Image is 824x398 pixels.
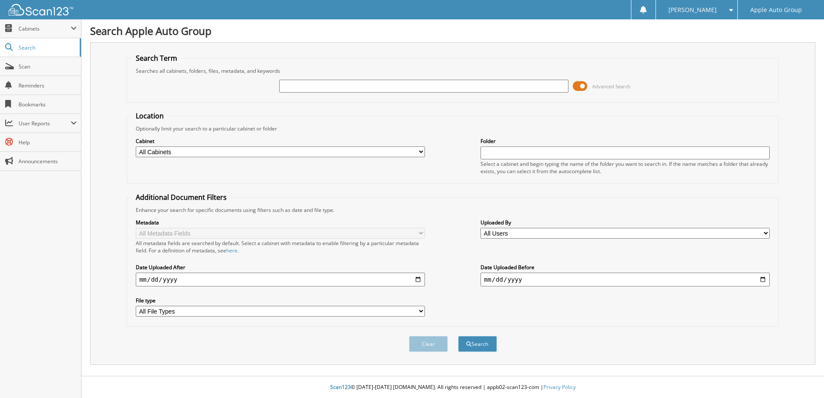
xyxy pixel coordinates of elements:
span: User Reports [19,120,71,127]
input: start [136,273,425,286]
span: Reminders [19,82,77,89]
img: scan123-logo-white.svg [9,4,73,16]
label: Date Uploaded Before [481,264,770,271]
span: Cabinets [19,25,71,32]
span: Advanced Search [592,83,630,90]
a: Privacy Policy [543,383,576,391]
span: [PERSON_NAME] [668,7,717,12]
label: Folder [481,137,770,145]
legend: Search Term [131,53,181,63]
div: Optionally limit your search to a particular cabinet or folder [131,125,774,132]
span: Announcements [19,158,77,165]
span: Apple Auto Group [750,7,802,12]
div: All metadata fields are searched by default. Select a cabinet with metadata to enable filtering b... [136,239,425,254]
legend: Additional Document Filters [131,193,231,202]
label: Date Uploaded After [136,264,425,271]
button: Clear [409,336,448,352]
span: Scan [19,63,77,70]
label: File type [136,297,425,304]
span: Help [19,139,77,146]
div: © [DATE]-[DATE] [DOMAIN_NAME]. All rights reserved | appb02-scan123-com | [81,377,824,398]
label: Uploaded By [481,219,770,226]
a: here [226,247,237,254]
label: Metadata [136,219,425,226]
legend: Location [131,111,168,121]
input: end [481,273,770,286]
span: Search [19,44,75,51]
span: Scan123 [330,383,351,391]
div: Select a cabinet and begin typing the name of the folder you want to search in. If the name match... [481,160,770,175]
div: Searches all cabinets, folders, files, metadata, and keywords [131,67,774,75]
label: Cabinet [136,137,425,145]
h1: Search Apple Auto Group [90,24,815,38]
span: Bookmarks [19,101,77,108]
button: Search [458,336,497,352]
div: Enhance your search for specific documents using filters such as date and file type. [131,206,774,214]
